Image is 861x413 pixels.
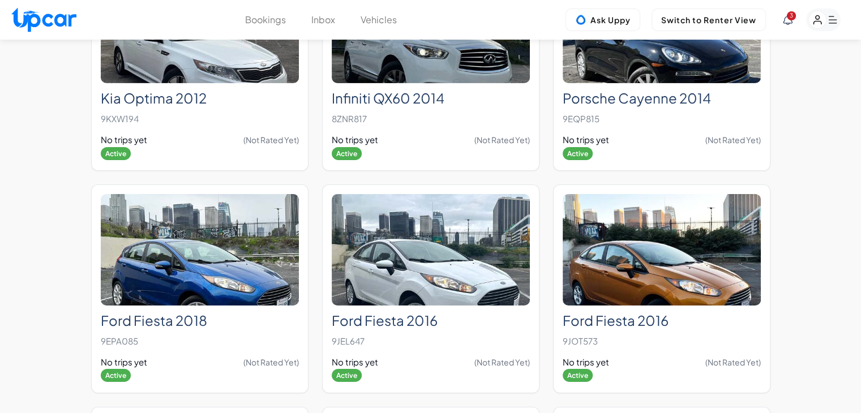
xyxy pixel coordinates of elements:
[563,134,609,147] span: No trips yet
[332,356,378,369] span: No trips yet
[705,134,761,145] span: (Not Rated Yet)
[101,356,147,369] span: No trips yet
[787,11,796,20] span: You have new notifications
[361,13,397,27] button: Vehicles
[101,333,299,349] p: 9EPA085
[332,194,530,306] img: Ford Fiesta 2016
[563,111,761,127] p: 9EQP815
[101,134,147,147] span: No trips yet
[101,369,131,382] span: Active
[575,14,586,25] img: Uppy
[474,356,530,368] span: (Not Rated Yet)
[563,333,761,349] p: 9JOT573
[101,147,131,160] span: Active
[101,90,299,106] h2: Kia Optima 2012
[332,369,362,382] span: Active
[332,147,362,160] span: Active
[563,90,761,106] h2: Porsche Cayenne 2014
[101,312,299,329] h2: Ford Fiesta 2018
[245,13,286,27] button: Bookings
[563,147,593,160] span: Active
[652,8,766,31] button: Switch to Renter View
[11,7,76,32] img: Upcar Logo
[311,13,335,27] button: Inbox
[566,8,640,31] button: Ask Uppy
[332,333,530,349] p: 9JEL647
[705,356,761,368] span: (Not Rated Yet)
[332,134,378,147] span: No trips yet
[563,194,761,306] img: Ford Fiesta 2016
[563,369,593,382] span: Active
[101,194,299,306] img: Ford Fiesta 2018
[563,312,761,329] h2: Ford Fiesta 2016
[243,356,299,368] span: (Not Rated Yet)
[783,15,793,25] div: View Notifications
[563,356,609,369] span: No trips yet
[101,111,299,127] p: 9KXW194
[243,134,299,145] span: (Not Rated Yet)
[332,312,530,329] h2: Ford Fiesta 2016
[332,111,530,127] p: 8ZNR817
[474,134,530,145] span: (Not Rated Yet)
[332,90,530,106] h2: Infiniti QX60 2014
